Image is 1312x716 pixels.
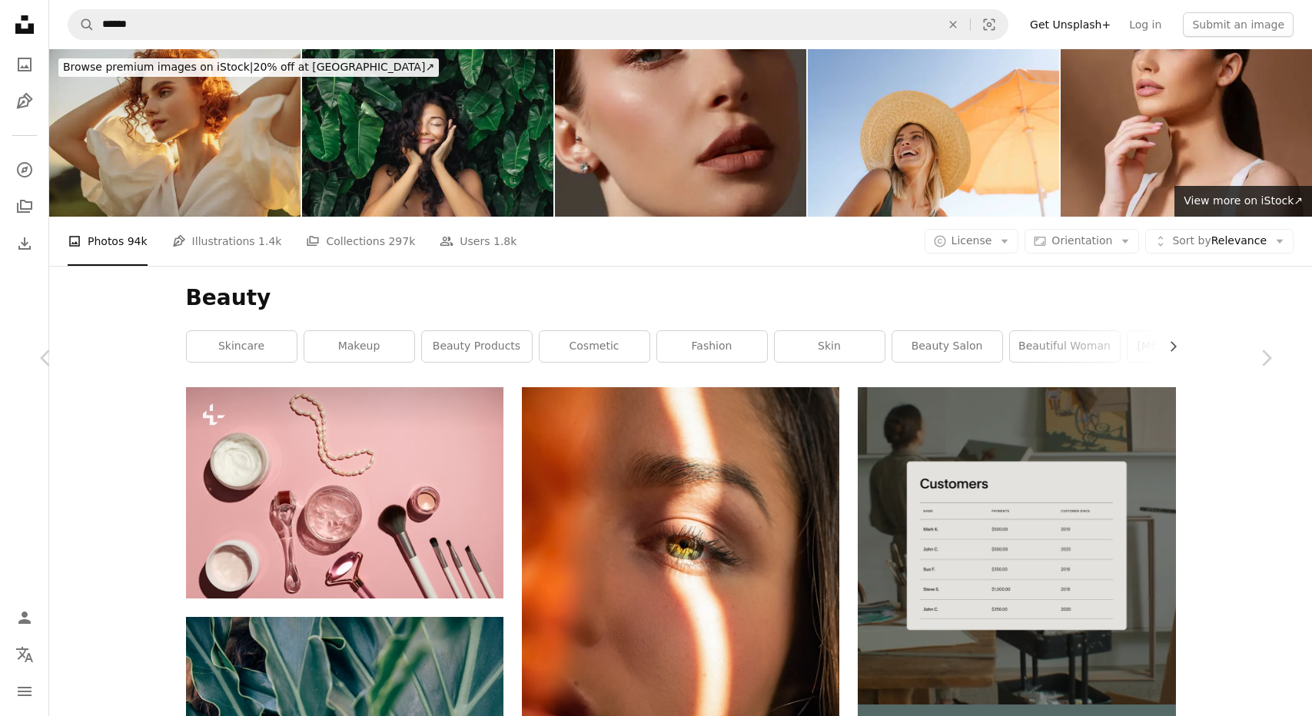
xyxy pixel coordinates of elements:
a: cosmetic [540,331,649,362]
a: Log in [1120,12,1171,37]
a: portrait of woman face [522,618,839,631]
span: 20% off at [GEOGRAPHIC_DATA] ↗ [63,61,434,73]
a: Download History [9,228,40,259]
button: Clear [936,10,970,39]
span: 1.4k [258,233,281,250]
img: Portrait of a beautiful young woman. [555,49,806,217]
button: Submit an image [1183,12,1294,37]
img: file-1747939376688-baf9a4a454ffimage [858,387,1175,704]
a: Explore [9,154,40,185]
a: beautiful woman [1010,331,1120,362]
a: beauty products [422,331,532,362]
img: a pink table with makeup and other items on it [186,387,503,598]
a: Collections 297k [306,217,415,266]
img: Summer on the beach [808,49,1059,217]
span: Relevance [1172,234,1267,249]
span: 297k [388,233,415,250]
button: Search Unsplash [68,10,95,39]
span: Browse premium images on iStock | [63,61,253,73]
a: skincare [187,331,297,362]
button: License [925,229,1019,254]
h1: Beauty [186,284,1176,312]
button: Visual search [971,10,1008,39]
a: View more on iStock↗ [1174,186,1312,217]
form: Find visuals sitewide [68,9,1008,40]
button: scroll list to the right [1159,331,1176,362]
a: Illustrations [9,86,40,117]
button: Orientation [1025,229,1139,254]
a: Users 1.8k [440,217,516,266]
a: Photos [9,49,40,80]
a: [MEDICAL_DATA] [1128,331,1237,362]
img: Golden Hour Greeting [49,49,301,217]
a: Browse premium images on iStock|20% off at [GEOGRAPHIC_DATA]↗ [49,49,448,86]
a: Collections [9,191,40,222]
button: Menu [9,676,40,707]
a: skin [775,331,885,362]
span: Orientation [1051,234,1112,247]
img: Natural Hair Care Portrait of Young Woman in Exotic Tropical Foliage [302,49,553,217]
img: Portrait of a beautiful woman, beauty. [1061,49,1312,217]
span: License [952,234,992,247]
a: beauty salon [892,331,1002,362]
a: Next [1220,284,1312,432]
a: a pink table with makeup and other items on it [186,486,503,499]
a: fashion [657,331,767,362]
span: Sort by [1172,234,1211,247]
span: 1.8k [493,233,516,250]
button: Sort byRelevance [1145,229,1294,254]
a: makeup [304,331,414,362]
span: View more on iStock ↗ [1184,194,1303,207]
a: Get Unsplash+ [1021,12,1120,37]
button: Language [9,639,40,670]
a: Log in / Sign up [9,602,40,633]
a: Illustrations 1.4k [172,217,282,266]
